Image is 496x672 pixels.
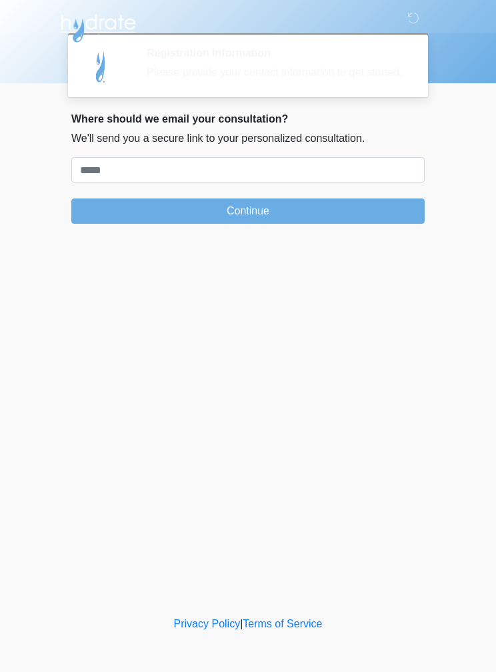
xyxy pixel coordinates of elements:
h2: Where should we email your consultation? [71,113,425,125]
a: | [240,618,243,629]
button: Continue [71,198,425,224]
div: Please provide your contact information to get started. [147,65,405,81]
p: We'll send you a secure link to your personalized consultation. [71,131,425,147]
a: Terms of Service [243,618,322,629]
a: Privacy Policy [174,618,241,629]
img: Agent Avatar [81,47,121,87]
img: Hydrate IV Bar - Flagstaff Logo [58,10,138,43]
